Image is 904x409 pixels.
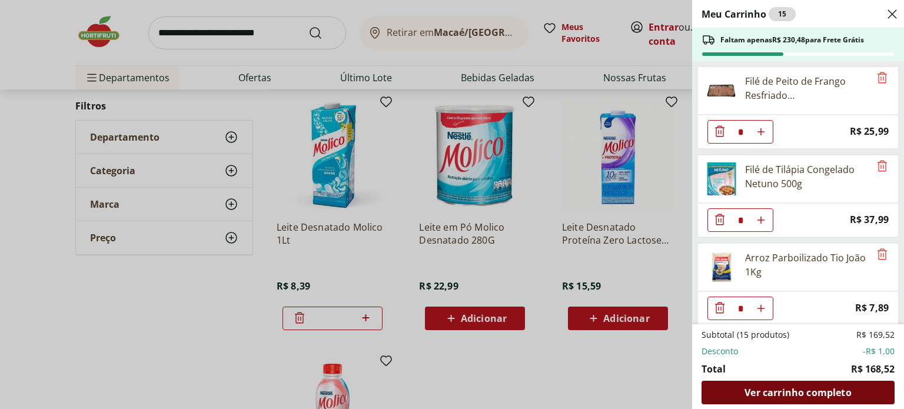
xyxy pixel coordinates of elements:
[702,362,726,376] span: Total
[851,362,895,376] span: R$ 168,52
[732,297,749,320] input: Quantidade Atual
[708,297,732,320] button: Diminuir Quantidade
[745,251,870,279] div: Arroz Parboilizado Tio João 1Kg
[749,208,773,232] button: Aumentar Quantidade
[875,248,889,262] button: Remove
[749,120,773,144] button: Aumentar Quantidade
[769,7,796,21] div: 15
[745,162,870,191] div: Filé de Tilápia Congelado Netuno 500g
[745,388,851,397] span: Ver carrinho completo
[702,7,796,21] h2: Meu Carrinho
[745,74,870,102] div: Filé de Peito de Frango Resfriado [GEOGRAPHIC_DATA]
[850,124,889,139] span: R$ 25,99
[705,251,738,284] img: Principal
[708,208,732,232] button: Diminuir Quantidade
[702,345,738,357] span: Desconto
[705,74,738,107] img: Filé de Peito de Frango Resfriado Tamanho Família
[855,300,889,316] span: R$ 7,89
[732,209,749,231] input: Quantidade Atual
[749,297,773,320] button: Aumentar Quantidade
[708,120,732,144] button: Diminuir Quantidade
[720,35,864,45] span: Faltam apenas R$ 230,48 para Frete Grátis
[856,329,895,341] span: R$ 169,52
[875,71,889,85] button: Remove
[850,212,889,228] span: R$ 37,99
[732,121,749,143] input: Quantidade Atual
[863,345,895,357] span: -R$ 1,00
[875,159,889,174] button: Remove
[702,329,789,341] span: Subtotal (15 produtos)
[702,381,895,404] a: Ver carrinho completo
